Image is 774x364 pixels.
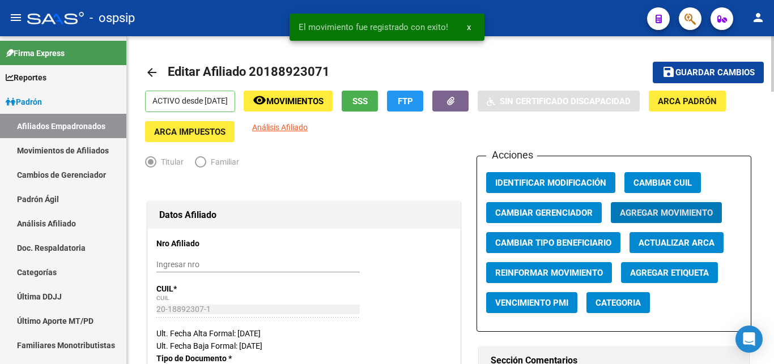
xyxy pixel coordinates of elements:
button: Agregar Movimiento [611,202,722,223]
button: Movimientos [244,91,333,112]
span: Sin Certificado Discapacidad [500,96,631,106]
span: Titular [156,156,184,168]
mat-icon: menu [9,11,23,24]
button: Actualizar ARCA [630,232,724,253]
span: El movimiento fue registrado con exito! [299,22,448,33]
span: Editar Afiliado 20188923071 [168,65,330,79]
span: ARCA Padrón [658,96,717,106]
button: SSS [342,91,378,112]
span: Cambiar Gerenciador [495,208,593,218]
button: Cambiar CUIL [624,172,701,193]
span: Reinformar Movimiento [495,268,603,278]
span: Actualizar ARCA [639,238,715,248]
span: FTP [398,96,413,106]
button: Vencimiento PMI [486,292,577,313]
div: Ult. Fecha Alta Formal: [DATE] [156,327,452,340]
span: x [467,22,471,32]
span: Agregar Etiqueta [630,268,709,278]
h1: Datos Afiliado [159,206,449,224]
span: SSS [352,96,368,106]
p: ACTIVO desde [DATE] [145,91,235,112]
span: Identificar Modificación [495,178,606,188]
span: Agregar Movimiento [620,208,713,218]
span: - ospsip [90,6,135,31]
button: FTP [387,91,423,112]
p: CUIL [156,282,245,295]
button: ARCA Padrón [649,91,726,112]
span: Firma Express [6,47,65,59]
button: Reinformar Movimiento [486,262,612,283]
mat-icon: remove_red_eye [253,93,266,107]
span: Familiar [206,156,239,168]
button: Cambiar Gerenciador [486,202,602,223]
mat-icon: person [751,11,765,24]
div: Open Intercom Messenger [735,326,763,353]
span: Padrón [6,96,42,108]
span: Guardar cambios [675,68,755,78]
button: x [458,17,480,37]
h3: Acciones [486,147,537,163]
span: Cambiar Tipo Beneficiario [495,238,611,248]
div: Ult. Fecha Baja Formal: [DATE] [156,340,452,352]
span: Análisis Afiliado [252,123,308,132]
mat-icon: save [662,65,675,79]
span: Cambiar CUIL [633,178,692,188]
mat-radio-group: Elija una opción [145,160,250,169]
button: ARCA Impuestos [145,121,235,142]
span: Reportes [6,71,46,84]
span: Categoria [596,298,641,308]
button: Identificar Modificación [486,172,615,193]
span: ARCA Impuestos [154,127,226,137]
p: Nro Afiliado [156,237,245,250]
mat-icon: arrow_back [145,66,159,79]
button: Guardar cambios [653,62,764,83]
span: Vencimiento PMI [495,298,568,308]
span: Movimientos [266,96,324,106]
button: Sin Certificado Discapacidad [478,91,640,112]
button: Categoria [586,292,650,313]
button: Agregar Etiqueta [621,262,718,283]
button: Cambiar Tipo Beneficiario [486,232,620,253]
